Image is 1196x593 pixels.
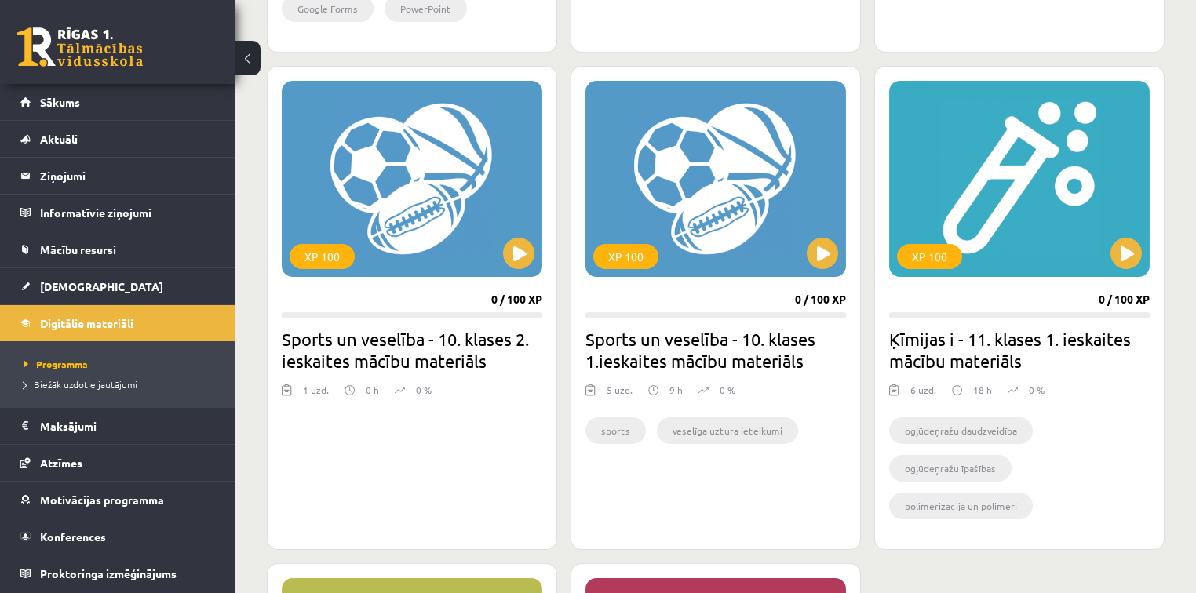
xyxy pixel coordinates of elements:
p: 0 h [366,383,379,397]
legend: Informatīvie ziņojumi [40,195,216,231]
p: 0 % [1029,383,1045,397]
a: Motivācijas programma [20,482,216,518]
span: Atzīmes [40,456,82,470]
span: Biežāk uzdotie jautājumi [24,378,137,391]
span: Sākums [40,95,80,109]
span: Proktoringa izmēģinājums [40,566,177,580]
a: Sākums [20,84,216,120]
li: ogļūdeņražu daudzveidība [889,417,1033,444]
p: 18 h [973,383,992,397]
a: Atzīmes [20,445,216,481]
h2: Sports un veselība - 10. klases 1.ieskaites mācību materiāls [585,328,846,372]
div: XP 100 [897,244,962,269]
div: 5 uzd. [607,383,633,406]
a: [DEMOGRAPHIC_DATA] [20,268,216,304]
p: 9 h [669,383,683,397]
span: Digitālie materiāli [40,316,133,330]
li: ogļūdeņražu īpašības [889,455,1012,482]
li: veselīga uztura ieteikumi [657,417,798,444]
span: Motivācijas programma [40,493,164,507]
h2: Ķīmijas i - 11. klases 1. ieskaites mācību materiāls [889,328,1150,372]
a: Maksājumi [20,408,216,444]
span: Konferences [40,529,106,544]
a: Mācību resursi [20,231,216,267]
div: 1 uzd. [303,383,329,406]
a: Rīgas 1. Tālmācības vidusskola [17,27,143,67]
p: 0 % [720,383,735,397]
div: 6 uzd. [910,383,936,406]
a: Ziņojumi [20,158,216,194]
span: [DEMOGRAPHIC_DATA] [40,279,163,293]
span: Aktuāli [40,132,78,146]
p: 0 % [416,383,432,397]
legend: Maksājumi [40,408,216,444]
div: XP 100 [290,244,355,269]
span: Programma [24,358,88,370]
span: Mācību resursi [40,242,116,256]
div: XP 100 [593,244,658,269]
a: Biežāk uzdotie jautājumi [24,377,220,391]
legend: Ziņojumi [40,158,216,194]
a: Programma [24,357,220,371]
a: Konferences [20,518,216,555]
li: polimerizācija un polimēri [889,493,1033,519]
a: Digitālie materiāli [20,305,216,341]
a: Proktoringa izmēģinājums [20,555,216,591]
li: sports [585,417,646,444]
h2: Sports un veselība - 10. klases 2. ieskaites mācību materiāls [282,328,542,372]
a: Informatīvie ziņojumi [20,195,216,231]
a: Aktuāli [20,121,216,157]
